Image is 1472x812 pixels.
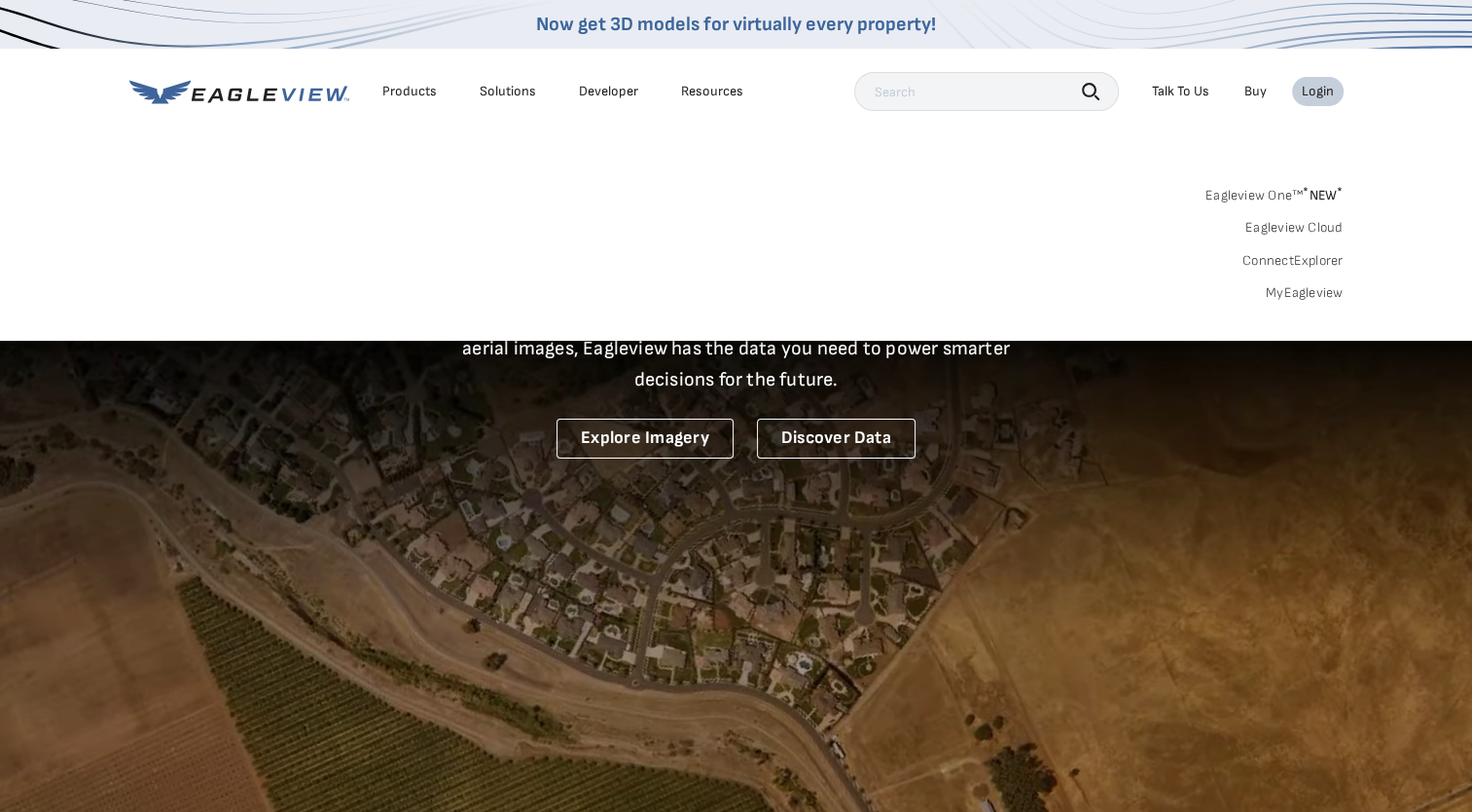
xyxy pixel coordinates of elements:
[1302,83,1334,100] div: Login
[681,83,743,100] div: Resources
[382,83,437,100] div: Products
[536,13,936,36] a: Now get 3D models for virtually every property!
[579,83,638,100] a: Developer
[1245,219,1344,237] a: Eagleview Cloud
[480,83,536,100] div: Solutions
[854,72,1119,111] input: Search
[1244,83,1267,100] a: Buy
[1152,83,1209,100] div: Talk To Us
[1266,284,1344,302] a: MyEagleview
[1303,187,1343,203] span: NEW
[757,419,916,459] a: Discover Data
[1242,252,1344,270] a: ConnectExplorer
[1205,181,1344,203] a: Eagleview One™*NEW*
[556,419,734,459] a: Explore Imagery
[439,302,1034,395] p: A new era starts here. Built on more than 3.5 billion high-resolution aerial images, Eagleview ha...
